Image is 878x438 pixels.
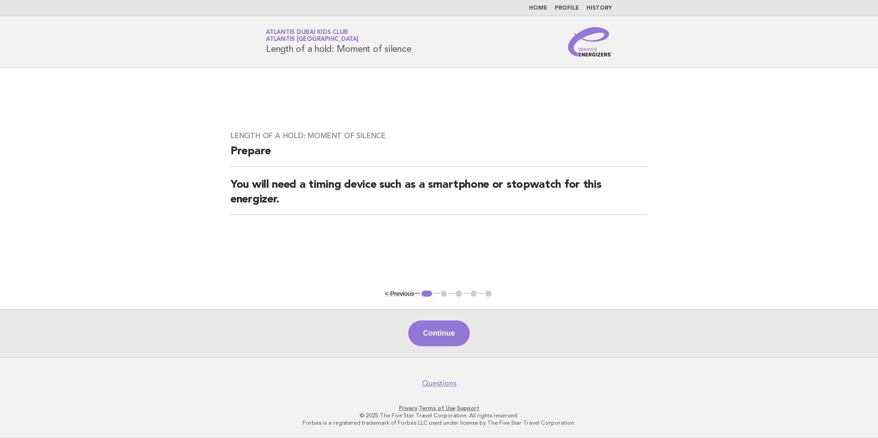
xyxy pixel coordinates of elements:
[457,405,479,411] a: Support
[231,144,647,167] h2: Prepare
[586,6,612,11] a: History
[266,37,359,43] span: Atlantis [GEOGRAPHIC_DATA]
[158,412,720,419] p: © 2025 The Five Star Travel Corporation. All rights reserved.
[408,320,469,346] button: Continue
[399,405,417,411] a: Privacy
[385,290,414,297] button: < Previous
[529,6,547,11] a: Home
[158,419,720,427] p: Forbes is a registered trademark of Forbes LLC used under license by The Five Star Travel Corpora...
[158,404,720,412] p: · ·
[422,379,456,388] a: Questions
[420,289,433,298] button: 1
[231,131,647,140] h3: Length of a hold: Moment of silence
[555,6,579,11] a: Profile
[266,29,359,42] a: Atlantis Dubai Kids ClubAtlantis [GEOGRAPHIC_DATA]
[419,405,456,411] a: Terms of Use
[568,27,612,56] img: Service Energizers
[231,178,647,215] h2: You will need a timing device such as a smartphone or stopwatch for this energizer.
[266,30,411,54] h1: Length of a hold: Moment of silence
